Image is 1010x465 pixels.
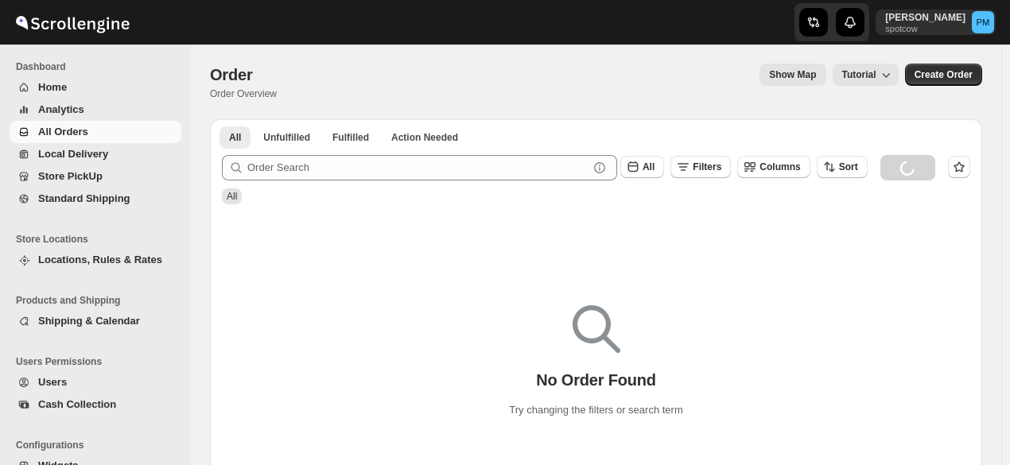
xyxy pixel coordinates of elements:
[38,126,88,138] span: All Orders
[643,161,655,172] span: All
[876,10,996,35] button: User menu
[10,371,181,393] button: Users
[382,126,468,149] button: ActionNeeded
[693,161,721,172] span: Filters
[839,161,858,172] span: Sort
[759,161,800,172] span: Columns
[16,294,183,307] span: Products and Shipping
[16,439,183,451] span: Configurations
[38,315,140,327] span: Shipping & Calendar
[620,156,664,178] button: All
[573,305,620,353] img: Empty search results
[536,370,656,389] p: No Order Found
[38,170,103,182] span: Store PickUp
[38,398,116,410] span: Cash Collection
[332,131,369,144] span: Fulfilled
[10,393,181,416] button: Cash Collection
[10,76,181,99] button: Home
[905,64,982,86] button: Create custom order
[977,17,990,27] text: PM
[210,87,277,100] p: Order Overview
[885,11,965,24] p: [PERSON_NAME]
[769,68,816,81] span: Show Map
[247,155,589,180] input: Order Search
[323,126,379,149] button: Fulfilled
[10,121,181,143] button: All Orders
[38,148,108,160] span: Local Delivery
[737,156,810,178] button: Columns
[509,402,682,418] p: Try changing the filters or search term
[885,24,965,33] p: spotcow
[254,126,320,149] button: Unfulfilled
[16,233,183,246] span: Store Locations
[38,376,67,388] span: Users
[13,2,132,42] img: ScrollEngine
[10,99,181,121] button: Analytics
[759,64,825,86] button: Map action label
[263,131,310,144] span: Unfulfilled
[227,191,237,202] span: All
[16,60,183,73] span: Dashboard
[16,355,183,368] span: Users Permissions
[38,103,84,115] span: Analytics
[219,126,251,149] button: All
[10,310,181,332] button: Shipping & Calendar
[833,64,899,86] button: Tutorial
[670,156,731,178] button: Filters
[229,131,241,144] span: All
[391,131,458,144] span: Action Needed
[915,68,973,81] span: Create Order
[817,156,868,178] button: Sort
[972,11,994,33] span: Prateeksh Mehra
[842,69,876,80] span: Tutorial
[10,249,181,271] button: Locations, Rules & Rates
[210,66,252,83] span: Order
[38,192,130,204] span: Standard Shipping
[38,254,162,265] span: Locations, Rules & Rates
[38,81,67,93] span: Home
